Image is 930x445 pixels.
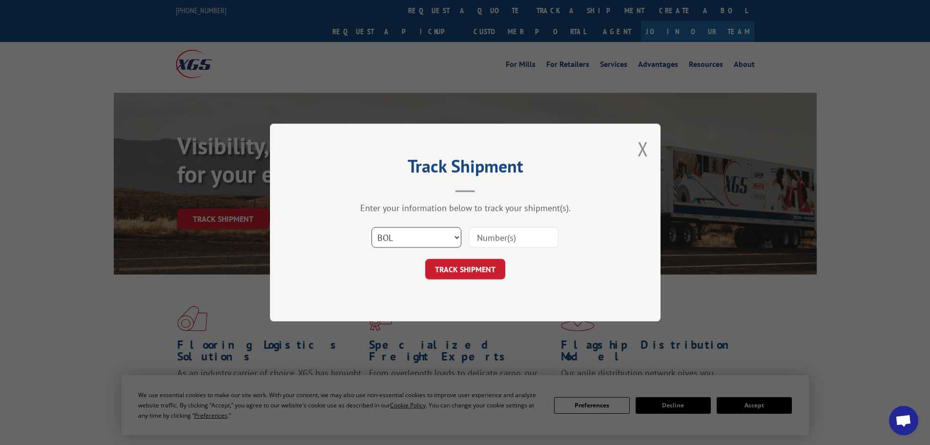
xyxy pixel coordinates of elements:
button: Close modal [638,136,648,162]
button: TRACK SHIPMENT [425,259,505,279]
div: Open chat [889,406,918,435]
div: Enter your information below to track your shipment(s). [319,202,612,213]
h2: Track Shipment [319,159,612,178]
input: Number(s) [469,227,558,248]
